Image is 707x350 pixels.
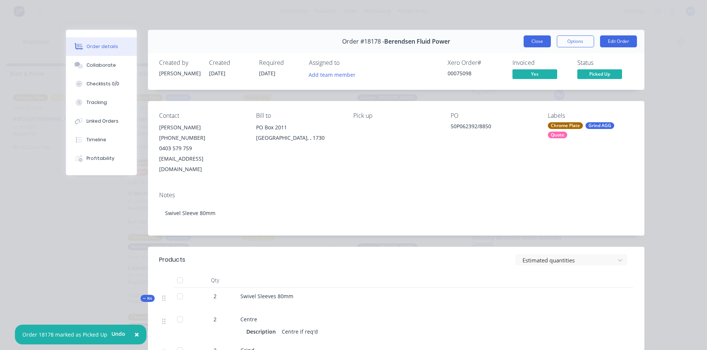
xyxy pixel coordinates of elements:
div: [PERSON_NAME] [159,122,244,133]
div: Invoiced [512,59,568,66]
div: Quote [548,132,567,138]
span: Swivel Sleeves 80mm [240,293,293,300]
div: [PHONE_NUMBER] [159,133,244,143]
span: [DATE] [209,70,225,77]
div: Xero Order # [448,59,504,66]
button: Order details [66,37,137,56]
button: Picked Up [577,69,622,81]
span: Kit [143,296,152,301]
button: Add team member [304,69,359,79]
span: Picked Up [577,69,622,79]
button: Close [524,35,551,47]
span: Order #18178 - [342,38,384,45]
div: Description [246,326,279,337]
div: PO [451,112,536,119]
div: Bill to [256,112,341,119]
button: Kit [141,295,155,302]
div: Required [259,59,300,66]
div: PO Box 2011[GEOGRAPHIC_DATA], , 1730 [256,122,341,146]
button: Timeline [66,130,137,149]
div: Tracking [86,99,107,106]
span: Yes [512,69,557,79]
span: Berendsen Fluid Power [384,38,450,45]
div: 00075098 [448,69,504,77]
div: [GEOGRAPHIC_DATA], , 1730 [256,133,341,143]
div: Created [209,59,250,66]
div: Qty [193,273,237,288]
div: Checklists 0/0 [86,81,119,87]
div: [EMAIL_ADDRESS][DOMAIN_NAME] [159,154,244,174]
div: [PERSON_NAME] [159,69,200,77]
div: Pick up [353,112,439,119]
div: Assigned to [309,59,384,66]
button: Options [557,35,594,47]
span: × [135,329,139,340]
button: Tracking [66,93,137,112]
div: 50P062392/8850 [451,122,536,133]
div: PO Box 2011 [256,122,341,133]
button: Add team member [309,69,360,79]
div: Notes [159,192,633,199]
span: 2 [214,315,217,323]
button: Collaborate [66,56,137,75]
span: Centre [240,316,257,323]
div: Chrome Plate [548,122,583,129]
div: 0403 579 759 [159,143,244,154]
div: Status [577,59,633,66]
div: Grind AGG [586,122,614,129]
div: Timeline [86,136,106,143]
button: Edit Order [600,35,637,47]
div: Contact [159,112,244,119]
button: Undo [107,328,129,340]
div: Collaborate [86,62,116,69]
button: Close [127,326,146,344]
button: Checklists 0/0 [66,75,137,93]
div: Linked Orders [86,118,119,124]
div: Products [159,255,185,264]
div: [PERSON_NAME][PHONE_NUMBER]0403 579 759[EMAIL_ADDRESS][DOMAIN_NAME] [159,122,244,174]
div: Order 18178 marked as Picked Up [22,331,107,338]
div: Swivel Sleeve 80mm [159,202,633,224]
div: Labels [548,112,633,119]
span: [DATE] [259,70,275,77]
div: Created by [159,59,200,66]
button: Linked Orders [66,112,137,130]
div: Centre if req'd [279,326,321,337]
div: Profitability [86,155,114,162]
div: Order details [86,43,118,50]
button: Profitability [66,149,137,168]
span: 2 [214,292,217,300]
